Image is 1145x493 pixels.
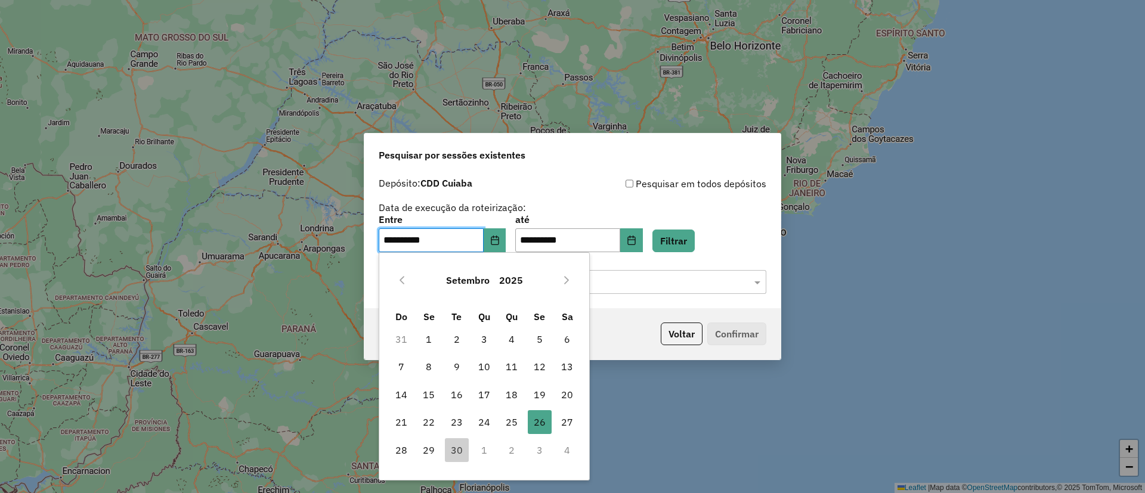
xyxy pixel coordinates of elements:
td: 13 [553,353,581,380]
span: 7 [389,355,413,379]
button: Voltar [661,323,703,345]
span: 18 [500,383,524,407]
button: Filtrar [652,230,695,252]
td: 1 [415,325,442,353]
span: Te [451,311,462,323]
td: 6 [553,325,581,353]
td: 18 [498,381,525,408]
span: 26 [528,410,552,434]
td: 19 [526,381,553,408]
td: 27 [553,408,581,436]
span: Sa [562,311,573,323]
span: 6 [555,327,579,351]
td: 5 [526,325,553,353]
span: 27 [555,410,579,434]
span: Do [395,311,407,323]
td: 25 [498,408,525,436]
label: até [515,212,642,227]
td: 2 [498,436,525,463]
span: 4 [500,327,524,351]
span: 19 [528,383,552,407]
button: Choose Month [441,266,494,294]
td: 8 [415,353,442,380]
span: 3 [472,327,496,351]
span: Se [423,311,435,323]
td: 20 [553,381,581,408]
span: Qu [506,311,518,323]
button: Choose Date [620,228,643,252]
span: Qu [478,311,490,323]
strong: CDD Cuiaba [420,177,472,189]
span: 20 [555,383,579,407]
td: 11 [498,353,525,380]
button: Previous Month [392,271,411,290]
td: 17 [471,381,498,408]
span: Se [534,311,545,323]
span: 11 [500,355,524,379]
td: 29 [415,436,442,463]
span: 10 [472,355,496,379]
td: 26 [526,408,553,436]
td: 7 [388,353,415,380]
td: 2 [442,325,470,353]
label: Data de execução da roteirização: [379,200,526,215]
td: 23 [442,408,470,436]
td: 31 [388,325,415,353]
td: 24 [471,408,498,436]
span: 12 [528,355,552,379]
td: 28 [388,436,415,463]
span: 23 [445,410,469,434]
td: 12 [526,353,553,380]
td: 3 [471,325,498,353]
td: 16 [442,381,470,408]
div: Choose Date [379,252,590,480]
div: Pesquisar em todos depósitos [572,176,766,191]
button: Next Month [557,271,576,290]
span: 17 [472,383,496,407]
td: 22 [415,408,442,436]
span: 9 [445,355,469,379]
span: 21 [389,410,413,434]
button: Choose Date [484,228,506,252]
td: 4 [553,436,581,463]
label: Entre [379,212,506,227]
td: 10 [471,353,498,380]
span: 22 [417,410,441,434]
span: 29 [417,438,441,462]
span: Pesquisar por sessões existentes [379,148,525,162]
span: 13 [555,355,579,379]
td: 14 [388,381,415,408]
td: 15 [415,381,442,408]
span: 1 [417,327,441,351]
td: 3 [526,436,553,463]
td: 1 [471,436,498,463]
span: 24 [472,410,496,434]
span: 14 [389,383,413,407]
td: 9 [442,353,470,380]
td: 4 [498,325,525,353]
button: Choose Year [494,266,528,294]
td: 21 [388,408,415,436]
span: 25 [500,410,524,434]
span: 8 [417,355,441,379]
span: 28 [389,438,413,462]
label: Depósito: [379,176,472,190]
span: 16 [445,383,469,407]
span: 2 [445,327,469,351]
span: 30 [445,438,469,462]
span: 15 [417,383,441,407]
td: 30 [442,436,470,463]
span: 5 [528,327,552,351]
